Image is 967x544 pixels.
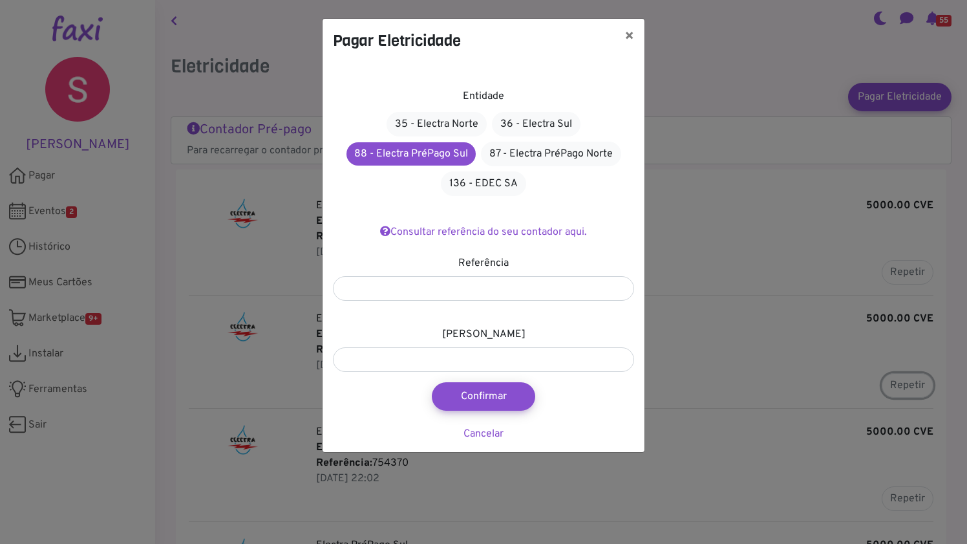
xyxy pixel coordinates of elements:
a: 87 - Electra PréPago Norte [481,142,621,166]
a: Consultar referência do seu contador aqui. [380,226,587,239]
label: Entidade [463,89,504,104]
a: 35 - Electra Norte [387,112,487,136]
a: 88 - Electra PréPago Sul [346,142,476,166]
button: × [614,19,644,55]
a: 136 - EDEC SA [441,171,526,196]
a: Cancelar [463,428,504,441]
label: Referência [458,256,509,271]
a: 36 - Electra Sul [492,112,580,136]
label: [PERSON_NAME] [442,327,526,342]
button: Confirmar [432,382,535,411]
h4: Pagar Eletricidade [333,29,461,52]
